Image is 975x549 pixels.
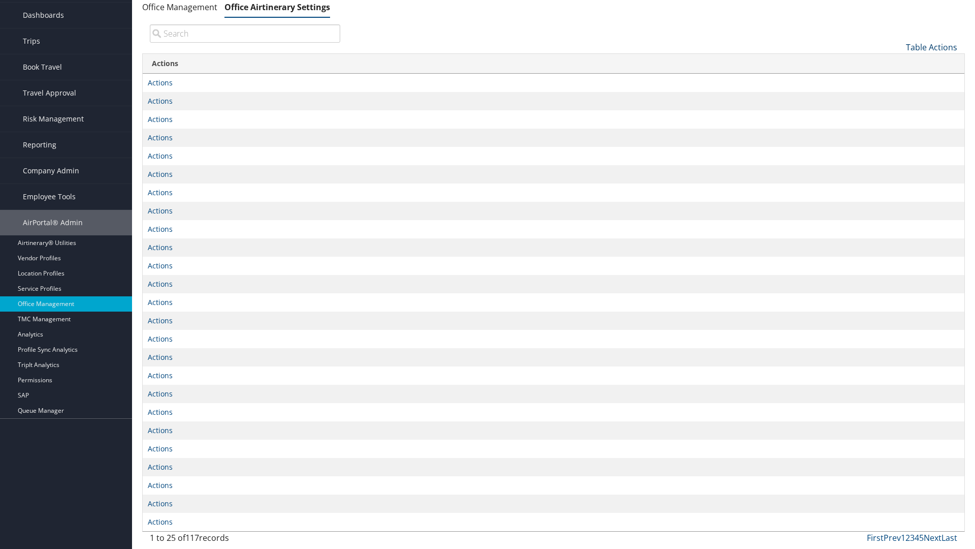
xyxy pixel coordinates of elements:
[148,297,173,307] a: Actions
[142,2,217,13] a: Office Management
[148,242,173,252] a: Actions
[884,532,901,543] a: Prev
[23,80,76,106] span: Travel Approval
[915,532,919,543] a: 4
[150,24,340,43] input: Search
[148,78,173,87] a: Actions
[867,532,884,543] a: First
[148,371,173,380] a: Actions
[148,133,173,142] a: Actions
[23,158,79,184] span: Company Admin
[185,532,199,543] span: 117
[23,210,83,235] span: AirPortal® Admin
[150,532,340,549] div: 1 to 25 of records
[23,28,40,54] span: Trips
[148,334,173,344] a: Actions
[941,532,957,543] a: Last
[23,132,56,158] span: Reporting
[148,352,173,362] a: Actions
[148,517,173,527] a: Actions
[148,261,173,270] a: Actions
[148,389,173,399] a: Actions
[148,169,173,179] a: Actions
[224,2,330,13] a: Office Airtinerary Settings
[23,54,62,80] span: Book Travel
[148,188,173,197] a: Actions
[905,532,910,543] a: 2
[906,42,957,53] a: Table Actions
[924,532,941,543] a: Next
[148,425,173,435] a: Actions
[148,279,173,289] a: Actions
[148,444,173,453] a: Actions
[148,499,173,508] a: Actions
[148,480,173,490] a: Actions
[148,151,173,161] a: Actions
[148,114,173,124] a: Actions
[148,96,173,106] a: Actions
[919,532,924,543] a: 5
[148,407,173,417] a: Actions
[23,3,64,28] span: Dashboards
[148,316,173,325] a: Actions
[148,224,173,234] a: Actions
[148,462,173,472] a: Actions
[148,206,173,216] a: Actions
[901,532,905,543] a: 1
[23,106,84,132] span: Risk Management
[910,532,915,543] a: 3
[143,54,964,74] th: Actions
[23,184,76,209] span: Employee Tools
